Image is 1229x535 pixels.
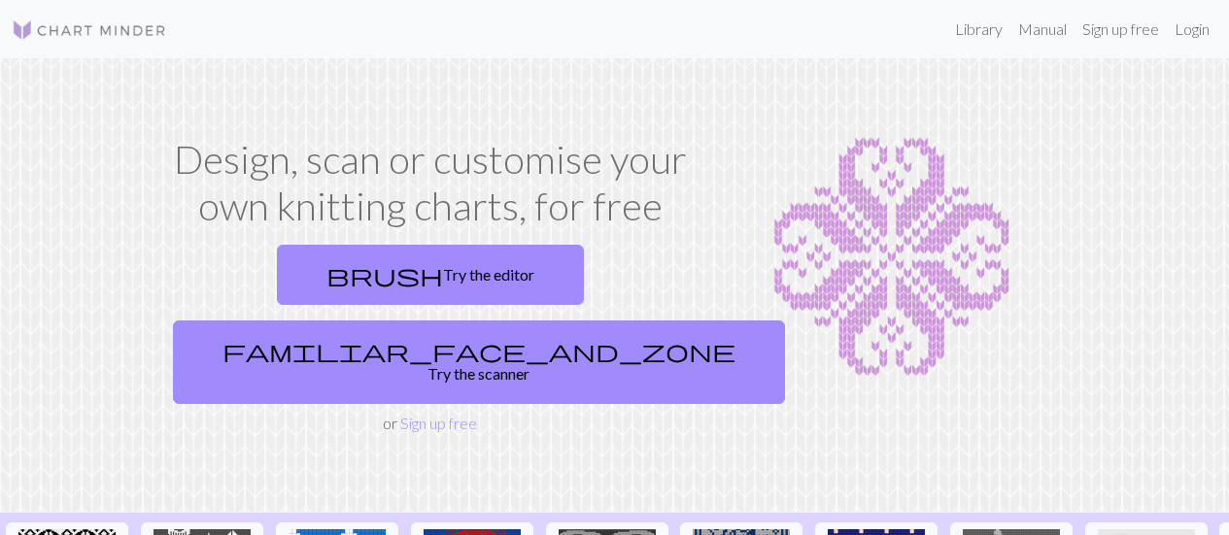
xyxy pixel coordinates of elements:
[12,18,167,42] img: Logo
[947,10,1010,49] a: Library
[719,136,1065,379] img: Chart example
[1167,10,1217,49] a: Login
[165,136,696,229] h1: Design, scan or customise your own knitting charts, for free
[165,237,696,435] div: or
[400,414,477,432] a: Sign up free
[326,261,443,288] span: brush
[222,337,735,364] span: familiar_face_and_zone
[1010,10,1075,49] a: Manual
[277,245,584,305] a: Try the editor
[173,320,785,404] a: Try the scanner
[1075,10,1167,49] a: Sign up free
